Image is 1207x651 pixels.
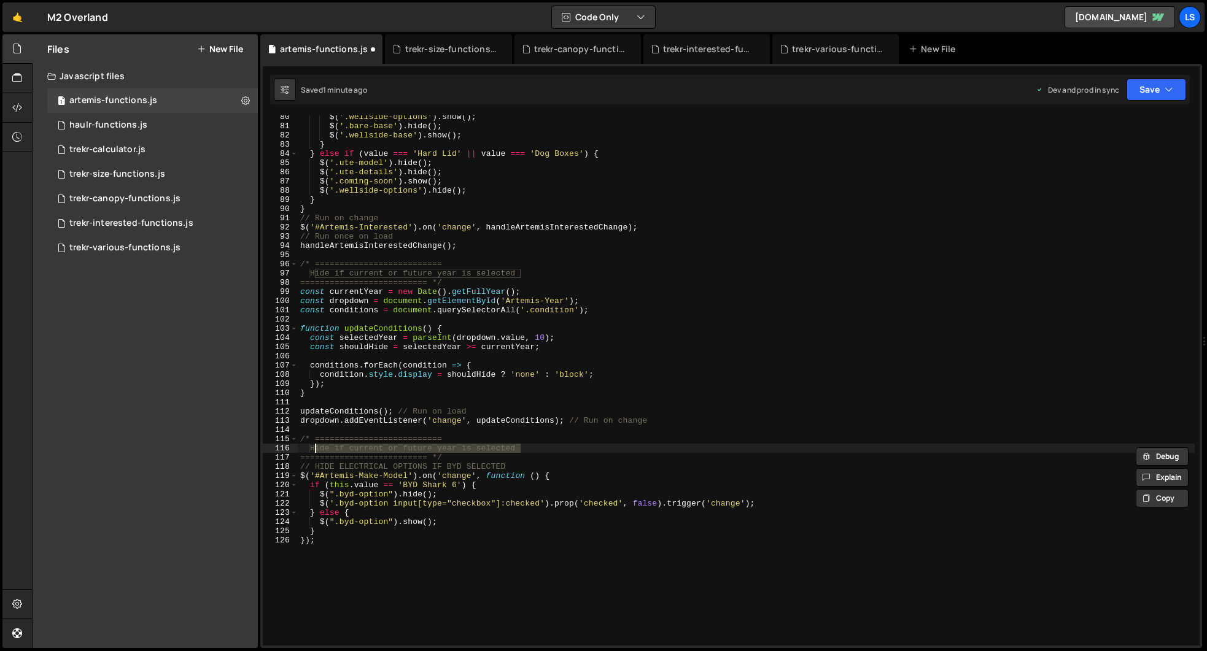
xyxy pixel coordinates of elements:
div: 90 [263,204,298,214]
div: New File [909,43,960,55]
button: New File [197,44,243,54]
div: 115 [263,434,298,444]
div: 101 [263,306,298,315]
div: Javascript files [33,64,258,88]
div: trekr-canopy-functions.js [534,43,626,55]
div: trekr-interested-functions.js [663,43,755,55]
div: 109 [263,379,298,388]
div: 11669/42694.js [47,211,258,236]
div: trekr-size-functions.js [69,169,165,180]
a: [DOMAIN_NAME] [1065,6,1175,28]
div: 111 [263,398,298,407]
div: 110 [263,388,298,398]
div: trekr-various-functions.js [69,242,180,253]
button: Save [1127,79,1186,101]
button: Explain [1136,468,1189,487]
button: Code Only [552,6,655,28]
div: trekr-size-functions.js [405,43,497,55]
button: Debug [1136,447,1189,466]
div: 125 [263,526,298,536]
div: 11669/47072.js [47,187,258,211]
a: LS [1179,6,1201,28]
span: 1 [58,97,65,107]
div: 105 [263,342,298,352]
div: 108 [263,370,298,379]
div: Saved [301,85,367,95]
div: 11669/27653.js [47,137,258,162]
div: 97 [263,269,298,278]
div: 102 [263,315,298,324]
div: artemis-functions.js [280,43,368,55]
div: 93 [263,232,298,241]
div: trekr-various-functions.js [792,43,884,55]
div: 99 [263,287,298,296]
div: artemis-functions.js [69,95,157,106]
div: 123 [263,508,298,517]
div: 112 [263,407,298,416]
div: 83 [263,140,298,149]
div: 11669/37341.js [47,236,258,260]
div: 103 [263,324,298,333]
div: 91 [263,214,298,223]
div: 121 [263,490,298,499]
div: Dev and prod in sync [1036,85,1119,95]
div: 1 minute ago [323,85,367,95]
div: 122 [263,499,298,508]
div: 124 [263,517,298,526]
div: haulr-functions.js [69,120,147,131]
a: 🤙 [2,2,33,32]
div: 88 [263,186,298,195]
div: 80 [263,112,298,121]
div: 95 [263,250,298,260]
div: 119 [263,471,298,480]
div: 113 [263,416,298,425]
div: 92 [263,223,298,232]
div: 98 [263,278,298,287]
div: 126 [263,536,298,545]
div: trekr-canopy-functions.js [69,193,180,204]
div: 11669/47070.js [47,162,258,187]
div: 118 [263,462,298,471]
button: Copy [1136,489,1189,507]
div: 117 [263,453,298,462]
div: 114 [263,425,298,434]
div: 106 [263,352,298,361]
div: 94 [263,241,298,250]
div: 116 [263,444,298,453]
div: 84 [263,149,298,158]
div: 100 [263,296,298,306]
div: 104 [263,333,298,342]
div: 96 [263,260,298,269]
div: 85 [263,158,298,168]
div: 81 [263,121,298,131]
div: 120 [263,480,298,490]
div: 11669/40542.js [47,113,258,137]
div: 11669/42207.js [47,88,258,113]
div: 87 [263,177,298,186]
div: 89 [263,195,298,204]
div: M2 Overland [47,10,108,25]
h2: Files [47,42,69,56]
div: 107 [263,361,298,370]
div: trekr-calculator.js [69,144,146,155]
div: 86 [263,168,298,177]
div: trekr-interested-functions.js [69,218,193,229]
div: 82 [263,131,298,140]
